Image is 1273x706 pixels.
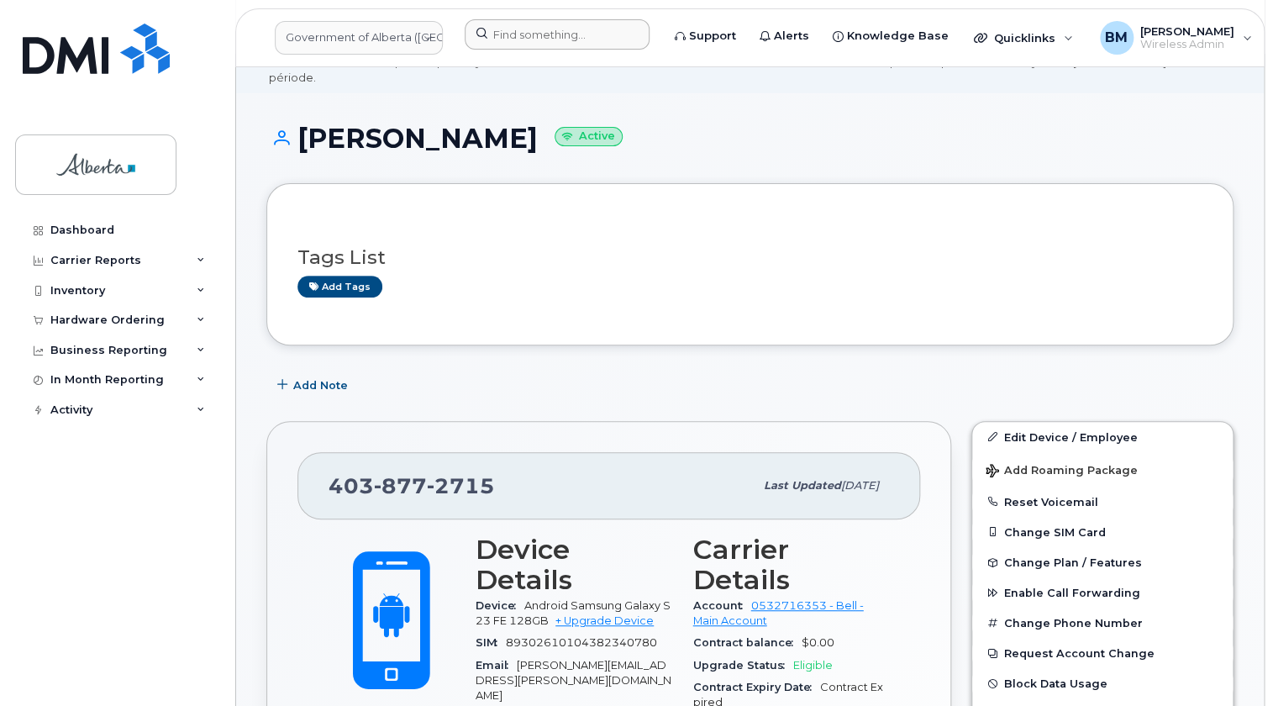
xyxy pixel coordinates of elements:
span: [DATE] [841,479,879,492]
button: Block Data Usage [972,668,1233,698]
span: [PERSON_NAME][EMAIL_ADDRESS][PERSON_NAME][DOMAIN_NAME] [476,659,671,703]
span: Quicklinks [994,31,1055,45]
a: Knowledge Base [821,19,960,53]
span: Enable Call Forwarding [1004,587,1140,599]
span: Wireless Admin [1140,38,1234,51]
span: Knowledge Base [847,28,949,45]
span: 877 [374,473,427,498]
a: Add tags [297,276,382,297]
input: Find something... [465,19,650,50]
span: Add Roaming Package [986,464,1138,480]
span: 403 [329,473,495,498]
button: Add Roaming Package [972,452,1233,487]
h3: Carrier Details [693,535,891,595]
h3: Tags List [297,247,1202,268]
div: Quicklinks [962,21,1085,55]
span: 89302610104382340780 [506,636,657,649]
span: Change Plan / Features [1004,556,1142,569]
span: Email [476,659,517,672]
a: Edit Device / Employee [972,422,1233,452]
button: Add Note [266,371,362,401]
button: Request Account Change [972,638,1233,668]
span: Alerts [774,28,809,45]
a: Government of Alberta (GOA) [275,21,443,55]
span: $0.00 [802,636,834,649]
span: 2715 [427,473,495,498]
button: Enable Call Forwarding [972,577,1233,608]
button: Reset Voicemail [972,487,1233,517]
span: Eligible [793,659,833,672]
span: [PERSON_NAME] [1140,24,1234,38]
span: Upgrade Status [693,659,793,672]
small: Active [555,127,623,146]
span: Contract Expiry Date [693,681,820,693]
div: Bonnie Mallette [1088,21,1264,55]
span: Support [689,28,736,45]
span: Add Note [293,377,348,393]
span: Last updated [764,479,841,492]
h3: Device Details [476,535,673,595]
span: BM [1105,28,1128,48]
a: Support [663,19,748,53]
button: Change SIM Card [972,517,1233,547]
a: 0532716353 - Bell - Main Account [693,599,864,627]
span: Device [476,599,524,612]
span: Account [693,599,751,612]
button: Change Phone Number [972,608,1233,638]
button: Change Plan / Features [972,547,1233,577]
span: Android Samsung Galaxy S23 FE 128GB [476,599,671,627]
span: Contract balance [693,636,802,649]
h1: [PERSON_NAME] [266,124,1234,153]
a: + Upgrade Device [555,614,654,627]
a: Alerts [748,19,821,53]
span: SIM [476,636,506,649]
